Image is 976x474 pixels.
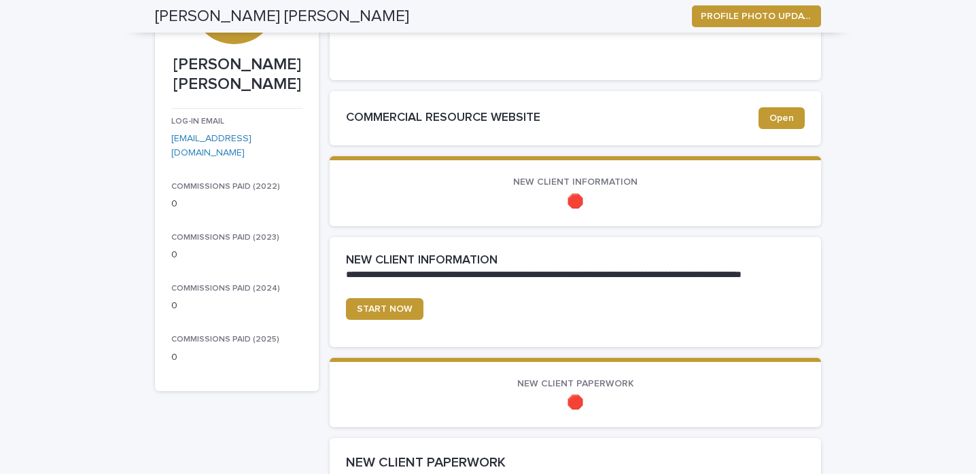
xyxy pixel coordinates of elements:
p: 0 [171,299,302,313]
span: COMMISSIONS PAID (2022) [171,183,280,191]
p: 0 [171,248,302,262]
p: 0 [171,197,302,211]
span: PROFILE PHOTO UPDATE [701,10,812,23]
span: START NOW [357,304,413,314]
p: 🛑 [346,395,805,411]
a: START NOW [346,298,423,320]
h2: [PERSON_NAME] [PERSON_NAME] [155,7,409,26]
span: Open [769,113,794,123]
button: PROFILE PHOTO UPDATE [692,5,821,27]
span: NEW CLIENT INFORMATION [513,177,638,187]
p: [PERSON_NAME] [PERSON_NAME] [171,55,302,94]
p: 🛑 [346,194,805,210]
span: COMMISSIONS PAID (2025) [171,335,279,344]
h2: NEW CLIENT INFORMATION [346,253,498,268]
h2: NEW CLIENT PAPERWORK [346,454,805,471]
span: LOG-IN EMAIL [171,117,224,126]
span: COMMISSIONS PAID (2024) [171,285,280,293]
span: NEW CLIENT PAPERWORK [517,379,634,388]
a: Open [759,107,805,129]
p: 0 [171,350,302,365]
span: COMMISSIONS PAID (2023) [171,234,279,242]
h2: COMMERCIAL RESOURCE WEBSITE [346,111,759,126]
a: [EMAIL_ADDRESS][DOMAIN_NAME] [171,134,251,158]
